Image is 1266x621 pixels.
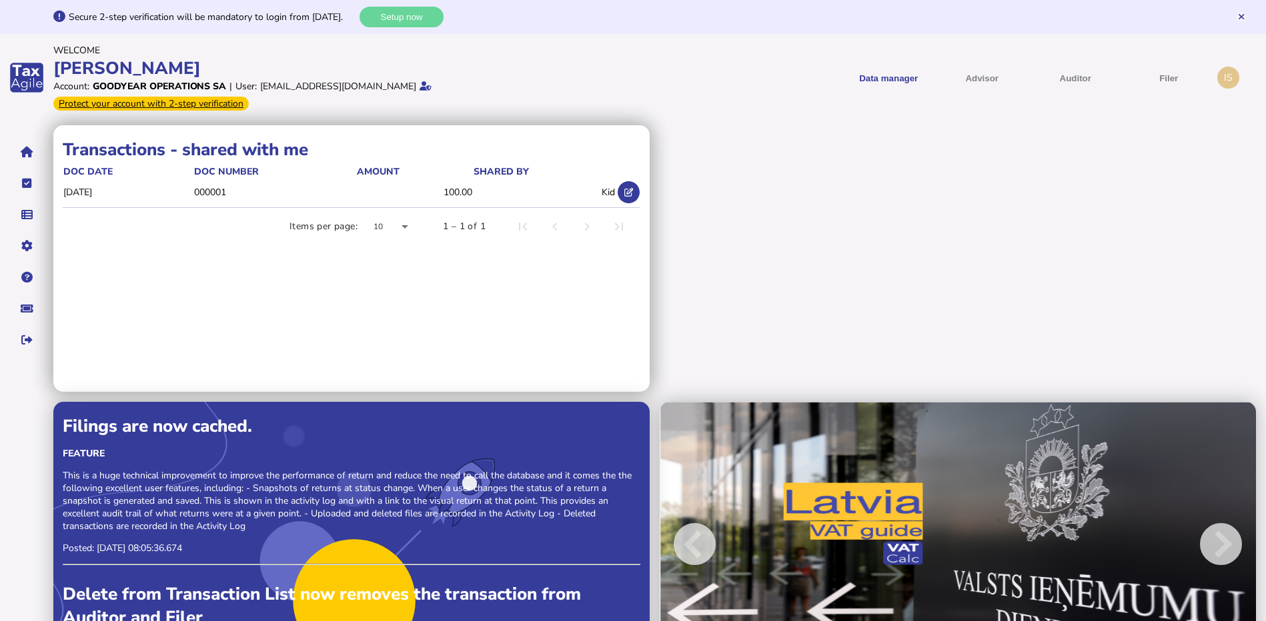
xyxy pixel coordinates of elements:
div: Account: [53,80,89,93]
button: Help pages [13,263,41,291]
div: [EMAIL_ADDRESS][DOMAIN_NAME] [260,80,416,93]
button: Sign out [13,326,41,354]
div: From Oct 1, 2025, 2-step verification will be required to login. Set it up now... [53,97,249,111]
i: Email verified [420,81,432,91]
div: Secure 2-step verification will be mandatory to login from [DATE]. [69,11,356,23]
p: Posted: [DATE] 08:05:36.674 [63,542,640,554]
button: Manage settings [13,232,41,260]
div: doc date [63,165,113,178]
button: Filer [1127,61,1211,94]
td: 100.00 [356,179,473,206]
div: Welcome [53,44,629,57]
div: doc number [194,165,259,178]
button: Open shared transaction [618,181,640,203]
menu: navigate products [636,61,1211,94]
button: Setup now [360,7,444,27]
div: Goodyear Operations SA [93,80,226,93]
div: Filings are now cached. [63,414,640,438]
div: doc number [194,165,356,178]
div: shared by [474,165,616,178]
div: | [229,80,232,93]
button: Hide message [1237,12,1246,21]
button: Shows a dropdown of Data manager options [846,61,930,94]
div: Amount [357,165,400,178]
div: User: [235,80,257,93]
div: Feature [63,447,640,460]
div: Profile settings [1217,67,1239,89]
h1: Transactions - shared with me [63,138,640,161]
td: [DATE] [63,179,193,206]
td: Kid [473,179,616,206]
button: Raise a support ticket [13,295,41,322]
div: doc date [63,165,193,178]
p: This is a huge technical improvement to improve the performance of return and reduce the need to ... [63,469,640,532]
button: Home [13,138,41,166]
button: Auditor [1033,61,1117,94]
td: 000001 [193,179,356,206]
div: [PERSON_NAME] [53,57,629,80]
div: 1 – 1 of 1 [443,220,486,233]
button: Data manager [13,201,41,229]
div: Items per page: [289,220,358,233]
button: Tasks [13,169,41,197]
div: shared by [474,165,529,178]
button: Shows a dropdown of VAT Advisor options [940,61,1024,94]
div: Amount [357,165,472,178]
